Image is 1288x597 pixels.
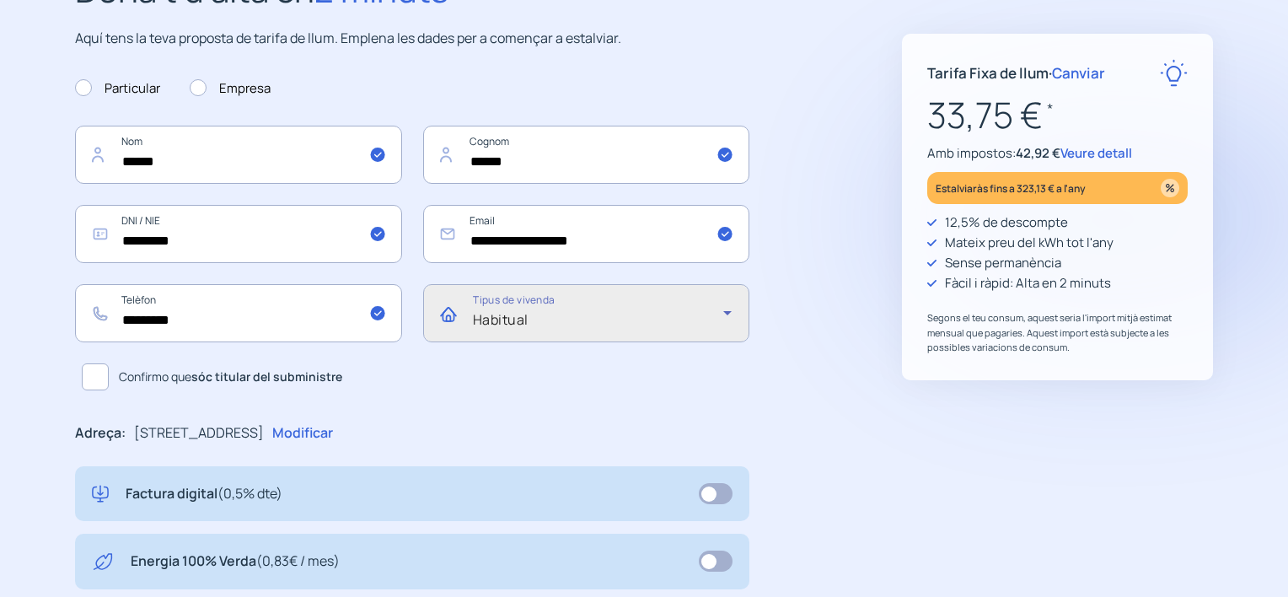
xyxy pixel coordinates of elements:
p: 12,5% de descompte [945,212,1068,233]
p: Estalviaràs fins a 323,13 € a l'any [936,179,1086,198]
label: Particular [75,78,160,99]
p: Factura digital [126,483,282,505]
mat-label: Tipus de vivenda [473,293,555,308]
p: 33,75 € [927,87,1188,143]
span: (0,83€ / mes) [256,551,340,570]
b: sóc titular del subministre [191,368,342,385]
p: Adreça: [75,422,126,444]
img: energy-green.svg [92,551,114,573]
span: Canviar [1052,63,1105,83]
p: Amb impostos: [927,143,1188,164]
p: Tarifa Fixa de llum · [927,62,1105,84]
p: Mateix preu del kWh tot l'any [945,233,1114,253]
span: Veure detall [1060,144,1132,162]
span: (0,5% dte) [217,484,282,503]
p: Fàcil i ràpid: Alta en 2 minuts [945,273,1111,293]
img: rate-E.svg [1160,59,1188,87]
span: 42,92 € [1016,144,1060,162]
img: digital-invoice.svg [92,483,109,505]
span: Habitual [473,310,529,329]
p: Modificar [272,422,333,444]
p: Aquí tens la teva proposta de tarifa de llum. Emplena les dades per a començar a estalviar. [75,28,749,50]
p: Sense permanència [945,253,1061,273]
label: Empresa [190,78,271,99]
span: Confirmo que [119,368,342,386]
img: percentage_icon.svg [1161,179,1179,197]
p: Segons el teu consum, aquest seria l'import mitjà estimat mensual que pagaries. Aquest import est... [927,310,1188,355]
p: Energia 100% Verda [131,551,340,573]
p: [STREET_ADDRESS] [134,422,264,444]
